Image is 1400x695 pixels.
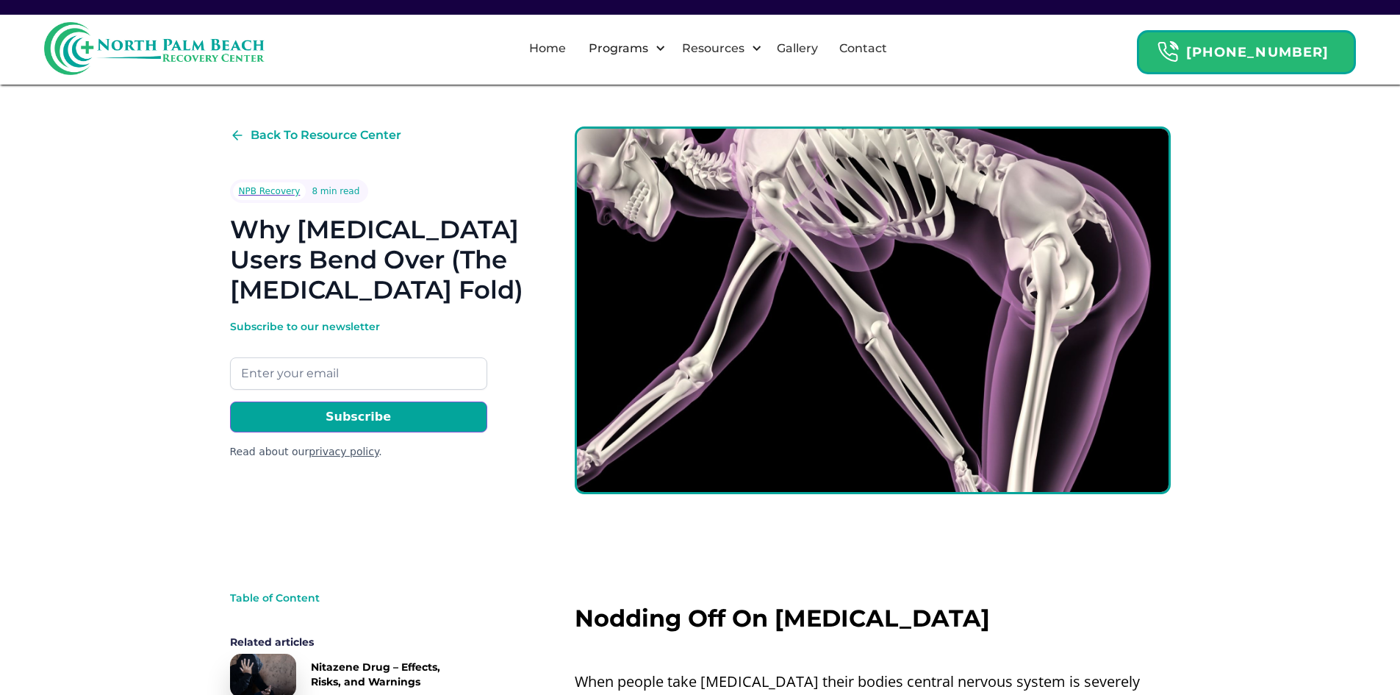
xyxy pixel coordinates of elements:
[1157,40,1179,63] img: Header Calendar Icons
[520,25,575,72] a: Home
[575,605,1171,632] h2: Nodding Off On [MEDICAL_DATA]
[830,25,896,72] a: Contact
[233,182,306,200] a: NPB Recovery
[230,591,465,605] div: Table of Content
[312,184,359,199] div: 8 min read
[239,184,301,199] div: NPB Recovery
[575,639,1171,663] p: ‍
[576,25,670,72] div: Programs
[230,402,487,432] input: Subscribe
[230,444,487,460] div: Read about our .
[678,40,748,57] div: Resources
[230,319,487,460] form: Email Form
[230,319,487,334] div: Subscribe to our newsletter
[670,25,766,72] div: Resources
[1137,23,1356,74] a: Header Calendar Icons[PHONE_NUMBER]
[230,126,401,144] a: Back To Resource Center
[768,25,827,72] a: Gallery
[230,635,465,649] div: Related articles
[230,357,487,390] input: Enter your email
[1186,44,1329,60] strong: [PHONE_NUMBER]
[251,126,401,144] div: Back To Resource Center
[311,660,465,689] div: Nitazene Drug – Effects, Risks, and Warnings
[585,40,652,57] div: Programs
[309,446,378,457] a: privacy policy
[230,215,528,304] h1: Why [MEDICAL_DATA] Users Bend Over (The [MEDICAL_DATA] Fold)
